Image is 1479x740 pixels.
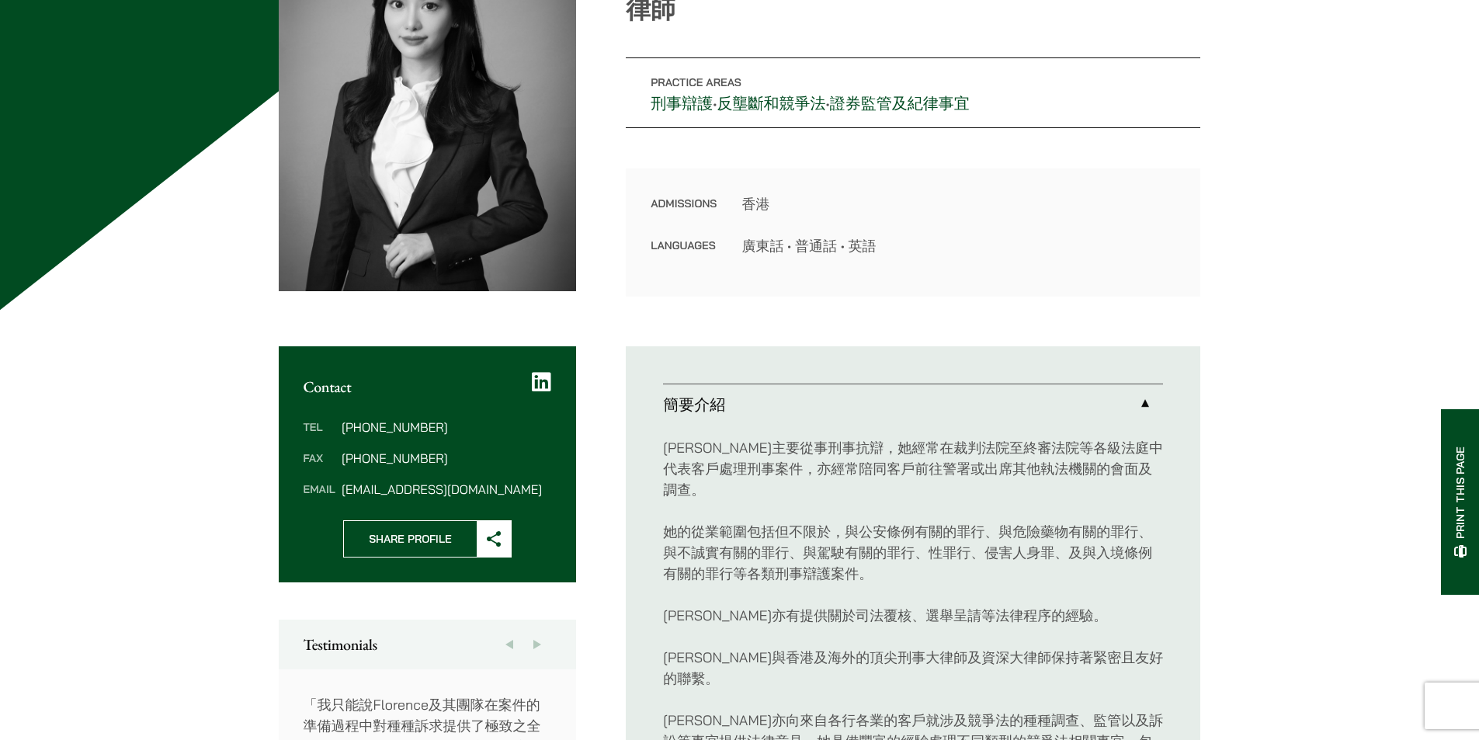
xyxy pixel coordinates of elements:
[651,235,717,256] dt: Languages
[523,620,551,669] button: Next
[532,371,551,393] a: LinkedIn
[651,75,741,89] span: Practice Areas
[663,647,1163,689] p: [PERSON_NAME]與香港及海外的頂尖刑事大律師及資深大律師保持著緊密且友好的聯繫。
[741,193,1175,214] dd: 香港
[663,521,1163,584] p: 她的從業範圍包括但不限於，與公安條例有關的罪行、與危險藥物有關的罪行、與不誠實有關的罪行、與駕駛有關的罪行、性罪行、侵害人身罪、及與入境條例有關的罪行等各類刑事辯護案件。
[651,93,713,113] a: 刑事辯護
[304,635,552,654] h2: Testimonials
[342,452,551,464] dd: [PHONE_NUMBER]
[663,384,1163,425] a: 簡要介紹
[663,437,1163,500] p: [PERSON_NAME]主要從事刑事抗辯，她經常在裁判法院至終審法院等各級法庭中代表客戶處理刑事案件，亦經常陪同客戶前往警署或出席其他執法機關的會面及調查。
[741,235,1175,256] dd: 廣東話 • 普通話 • 英語
[304,421,335,452] dt: Tel
[495,620,523,669] button: Previous
[304,377,552,396] h2: Contact
[830,93,970,113] a: 證券監管及紀律事宜
[342,483,551,495] dd: [EMAIL_ADDRESS][DOMAIN_NAME]
[717,93,826,113] a: 反壟斷和競爭法
[663,605,1163,626] p: [PERSON_NAME]亦有提供關於司法覆核、選舉呈請等法律程序的經驗。
[304,452,335,483] dt: Fax
[344,521,477,557] span: Share Profile
[626,57,1200,128] p: • •
[343,520,512,558] button: Share Profile
[651,193,717,235] dt: Admissions
[304,483,335,495] dt: Email
[342,421,551,433] dd: [PHONE_NUMBER]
